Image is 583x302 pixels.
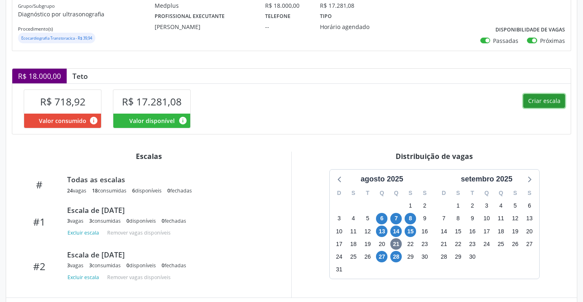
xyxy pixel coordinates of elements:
[346,187,360,199] div: S
[524,226,535,237] span: sábado, 20 de setembro de 2025
[452,251,464,262] span: segunda-feira, 29 de setembro de 2025
[92,187,126,194] div: consumidas
[162,262,164,269] span: 0
[67,206,274,215] div: Escala de [DATE]
[265,22,309,31] div: --
[67,217,70,224] span: 3
[495,200,506,212] span: quinta-feira, 4 de setembro de 2025
[522,187,537,199] div: S
[438,226,450,237] span: domingo, 14 de setembro de 2025
[467,200,478,212] span: terça-feira, 2 de setembro de 2025
[89,262,92,269] span: 3
[67,72,94,81] div: Teto
[89,262,121,269] div: consumidas
[376,238,387,250] span: quarta-feira, 20 de agosto de 2025
[333,251,345,262] span: domingo, 24 de agosto de 2025
[495,213,506,224] span: quinta-feira, 11 de setembro de 2025
[332,187,347,199] div: D
[12,69,67,83] div: R$ 18.000,00
[67,227,102,238] button: Excluir escala
[265,1,309,10] div: R$ 18.000,00
[40,95,86,108] span: R$ 718,92
[389,187,403,199] div: Q
[405,238,416,250] span: sexta-feira, 22 de agosto de 2025
[467,251,478,262] span: terça-feira, 30 de setembro de 2025
[89,217,92,224] span: 3
[403,187,418,199] div: S
[89,217,121,224] div: consumidas
[320,22,391,31] div: Horário agendado
[126,217,129,224] span: 0
[67,262,70,269] span: 3
[493,36,518,45] label: Passadas
[92,187,98,194] span: 18
[540,36,565,45] label: Próximas
[67,262,83,269] div: vagas
[12,152,286,161] div: Escalas
[437,187,451,199] div: D
[333,238,345,250] span: domingo, 17 de agosto de 2025
[333,264,345,275] span: domingo, 31 de agosto de 2025
[18,179,61,190] div: #
[452,200,464,212] span: segunda-feira, 1 de setembro de 2025
[162,262,186,269] div: fechadas
[67,175,274,184] div: Todas as escalas
[18,26,53,32] small: Procedimento(s)
[451,187,465,199] div: S
[320,1,354,10] div: R$ 17.281,08
[265,10,290,22] label: Telefone
[467,213,478,224] span: terça-feira, 9 de setembro de 2025
[376,226,387,237] span: quarta-feira, 13 de agosto de 2025
[405,213,416,224] span: sexta-feira, 8 de agosto de 2025
[21,36,92,41] small: Ecocardiografia Transtoracica - R$ 39,94
[481,226,492,237] span: quarta-feira, 17 de setembro de 2025
[155,1,253,10] div: Medplus
[126,217,156,224] div: disponíveis
[495,226,506,237] span: quinta-feira, 18 de setembro de 2025
[390,238,402,250] span: quinta-feira, 21 de agosto de 2025
[509,226,521,237] span: sexta-feira, 19 de setembro de 2025
[419,213,430,224] span: sábado, 9 de agosto de 2025
[18,260,61,272] div: #2
[376,251,387,262] span: quarta-feira, 27 de agosto de 2025
[467,226,478,237] span: terça-feira, 16 de setembro de 2025
[479,187,494,199] div: Q
[419,226,430,237] span: sábado, 16 de agosto de 2025
[348,238,359,250] span: segunda-feira, 18 de agosto de 2025
[348,226,359,237] span: segunda-feira, 11 de agosto de 2025
[167,187,192,194] div: fechadas
[508,187,522,199] div: S
[524,213,535,224] span: sábado, 13 de setembro de 2025
[524,200,535,212] span: sábado, 6 de setembro de 2025
[494,187,508,199] div: Q
[481,213,492,224] span: quarta-feira, 10 de setembro de 2025
[162,217,186,224] div: fechadas
[89,116,98,125] i: Valor consumido por agendamentos feitos para este serviço
[438,238,450,250] span: domingo, 21 de setembro de 2025
[418,187,432,199] div: S
[320,10,332,22] label: Tipo
[67,217,83,224] div: vagas
[362,226,374,237] span: terça-feira, 12 de agosto de 2025
[333,226,345,237] span: domingo, 10 de agosto de 2025
[419,200,430,212] span: sábado, 2 de agosto de 2025
[376,213,387,224] span: quarta-feira, 6 de agosto de 2025
[405,226,416,237] span: sexta-feira, 15 de agosto de 2025
[457,174,515,185] div: setembro 2025
[495,238,506,250] span: quinta-feira, 25 de setembro de 2025
[18,10,155,18] p: Diagnóstico por ultrasonografia
[67,272,102,283] button: Excluir escala
[438,251,450,262] span: domingo, 28 de setembro de 2025
[155,10,225,22] label: Profissional executante
[129,116,175,125] span: Valor disponível
[390,213,402,224] span: quinta-feira, 7 de agosto de 2025
[126,262,156,269] div: disponíveis
[375,187,389,199] div: Q
[523,94,565,108] button: Criar escala
[524,238,535,250] span: sábado, 27 de setembro de 2025
[357,174,406,185] div: agosto 2025
[509,213,521,224] span: sexta-feira, 12 de setembro de 2025
[419,238,430,250] span: sábado, 23 de agosto de 2025
[509,238,521,250] span: sexta-feira, 26 de setembro de 2025
[333,213,345,224] span: domingo, 3 de agosto de 2025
